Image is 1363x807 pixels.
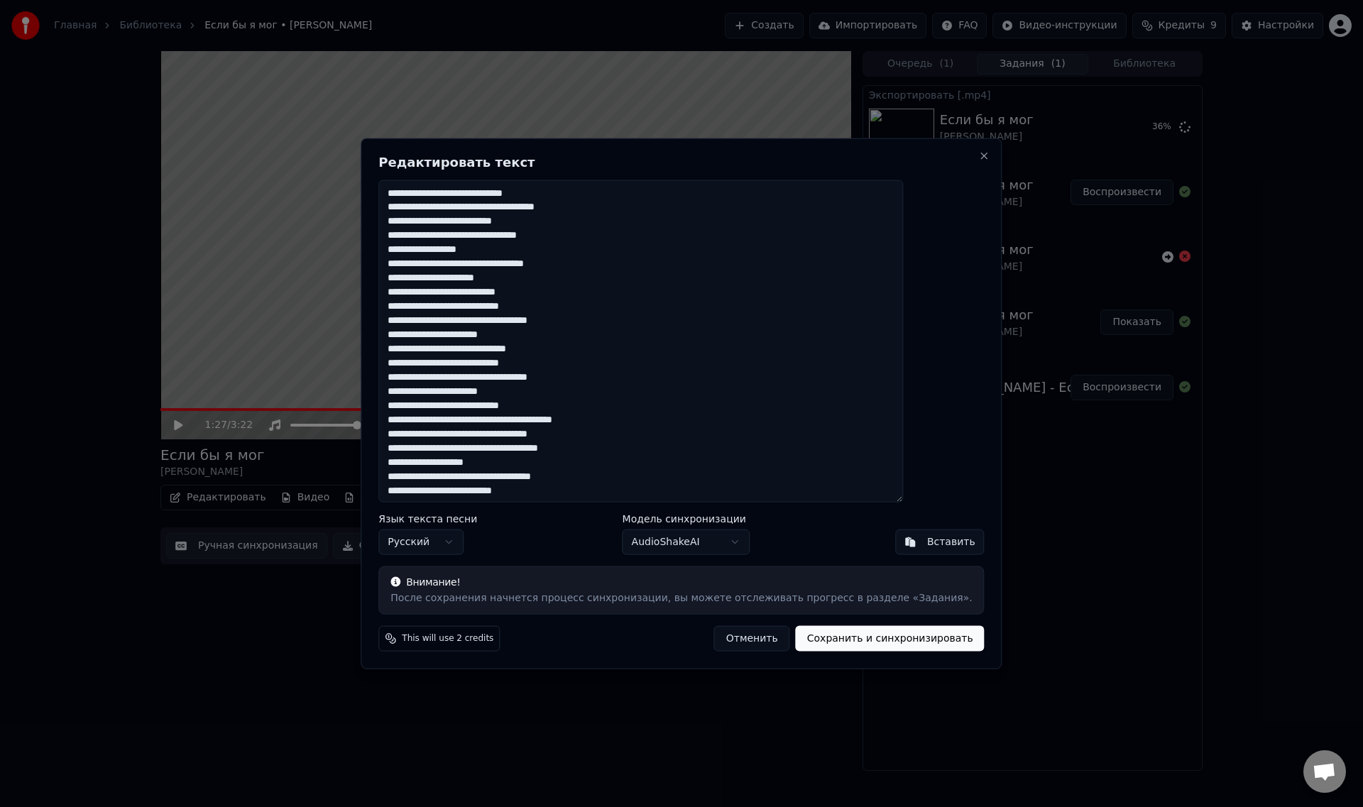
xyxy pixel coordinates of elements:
label: Язык текста песни [378,514,477,524]
h2: Редактировать текст [378,155,984,168]
label: Модель синхронизации [623,514,750,524]
button: Отменить [714,626,790,652]
span: This will use 2 credits [402,633,493,644]
button: Сохранить и синхронизировать [796,626,985,652]
div: После сохранения начнется процесс синхронизации, вы можете отслеживать прогресс в разделе «Задания». [390,591,972,605]
button: Вставить [895,529,985,555]
div: Внимание! [390,576,972,590]
div: Вставить [927,535,975,549]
